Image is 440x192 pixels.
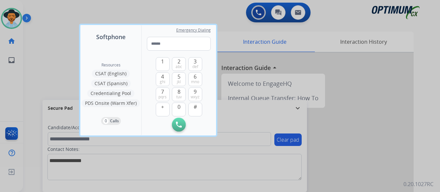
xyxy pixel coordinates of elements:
span: ghi [160,79,165,84]
button: 2abc [172,57,186,71]
span: Softphone [96,32,125,41]
p: 0.20.1027RC [403,180,433,188]
span: tuv [176,94,182,100]
span: 8 [178,88,180,96]
span: 1 [161,58,164,65]
button: 3def [188,57,202,71]
span: mno [191,79,199,84]
span: 6 [194,73,197,81]
button: 1 [156,57,170,71]
button: 7pqrs [156,87,170,101]
span: def [192,64,198,69]
span: pqrs [158,94,167,100]
button: PDS Onsite (Warm Xfer) [82,99,140,107]
span: 3 [194,58,197,65]
button: 0 [172,103,186,116]
p: Calls [110,118,119,124]
span: # [194,103,197,111]
span: Emergency Dialing [176,28,211,33]
span: wxyz [191,94,200,100]
span: 0 [178,103,180,111]
button: # [188,103,202,116]
span: Resources [101,62,121,68]
img: call-button [176,122,182,128]
span: jkl [177,79,181,84]
span: 5 [178,73,180,81]
button: + [156,103,170,116]
span: + [161,103,164,111]
button: 6mno [188,72,202,86]
span: 9 [194,88,197,96]
span: 7 [161,88,164,96]
button: 8tuv [172,87,186,101]
button: Credentialing Pool [87,89,134,97]
button: 4ghi [156,72,170,86]
span: 2 [178,58,180,65]
button: CSAT (Spanish) [91,80,131,87]
span: 4 [161,73,164,81]
button: 5jkl [172,72,186,86]
button: CSAT (English) [92,70,130,78]
p: 0 [103,118,109,124]
span: abc [176,64,182,69]
button: 0Calls [101,117,121,125]
button: 9wxyz [188,87,202,101]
